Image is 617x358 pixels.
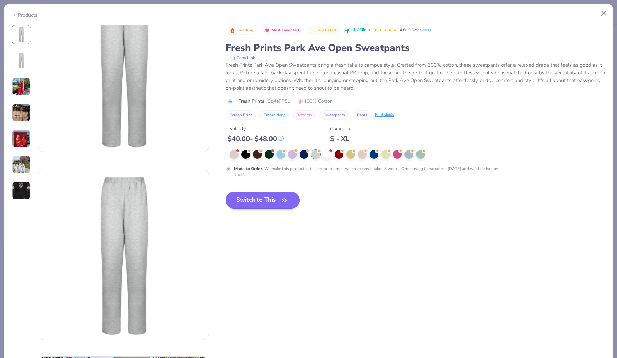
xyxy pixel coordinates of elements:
[226,41,606,54] div: Fresh Prints Park Ave Open Sweatpants
[292,110,316,120] button: Bottoms
[408,27,432,33] a: 9 Reviews
[237,28,253,32] span: Trending
[228,125,284,132] div: Typically
[330,135,350,143] div: S - XL
[13,26,29,43] img: Front
[230,28,235,33] img: Trending sort
[375,112,394,118] div: Print Guide
[374,25,397,36] div: 4.8 Stars
[228,54,257,61] button: copy to clipboard
[353,110,372,120] button: Pants
[298,98,333,105] span: 100% Cotton
[226,110,256,120] button: Screen Print
[226,61,606,92] div: Fresh Prints Park Ave Open Sweatpants bring a fresh take to campus style. Crafted from 100% cotto...
[12,103,31,122] img: User generated content
[597,7,610,20] button: Close
[271,28,299,32] span: Most Favorited
[234,166,500,178] div: We make this product in this color to order, which means it takes 8 weeks. Order using these colo...
[259,110,289,120] button: Embroidery
[12,155,31,174] img: User generated content
[330,125,350,132] div: Comes In
[12,129,31,148] img: User generated content
[268,98,290,105] span: Style FP51
[12,12,37,19] div: Products
[317,28,336,32] span: Top Rated
[261,26,303,35] button: Badge Button
[226,26,257,35] button: Badge Button
[400,27,406,33] span: 4.8
[226,192,300,209] button: Switch to This
[353,27,370,33] span: 1M Clicks
[38,169,209,340] img: Back
[310,28,316,33] img: Top Rated sort
[234,166,263,171] strong: Made to Order :
[13,52,29,69] img: Back
[12,181,31,200] img: User generated content
[226,99,235,104] img: brand logo
[265,28,270,33] img: Most Favorited sort
[238,98,264,105] span: Fresh Prints
[228,135,284,143] div: $ 40.00 - $ 48.00
[319,110,349,120] button: Sweatpants
[12,77,31,96] img: User generated content
[307,26,340,35] button: Badge Button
